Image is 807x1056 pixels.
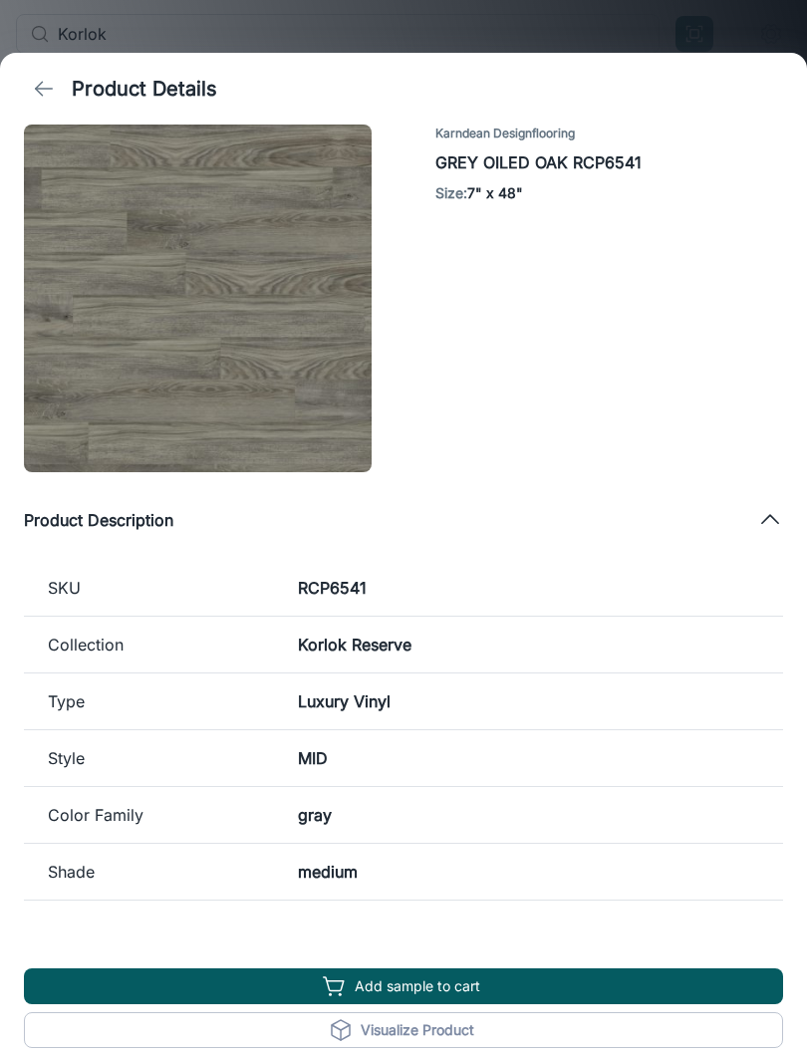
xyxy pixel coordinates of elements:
h1: Product Details [72,74,217,104]
h6: Size : [435,182,783,204]
p: SKU [48,576,250,600]
span: 7" x 48" [467,184,523,201]
h6: MID [298,746,759,770]
button: Visualize Product [24,1012,783,1048]
h6: Korlok Reserve [298,633,759,657]
h6: Product Description [24,508,173,532]
p: Collection [48,633,250,657]
button: Add sample to cart [24,968,783,1004]
button: back [24,69,64,109]
p: Type [48,689,250,713]
div: Product Description [24,488,783,552]
h6: RCP6541 [298,576,759,600]
h6: GREY OILED OAK RCP6541 [435,150,783,174]
p: Shade [48,860,250,884]
p: Style [48,746,250,770]
h6: gray [298,803,759,827]
h6: Luxury Vinyl [298,689,759,713]
h6: medium [298,860,759,884]
span: Karndean Designflooring [435,125,783,142]
p: Color Family [48,803,250,827]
